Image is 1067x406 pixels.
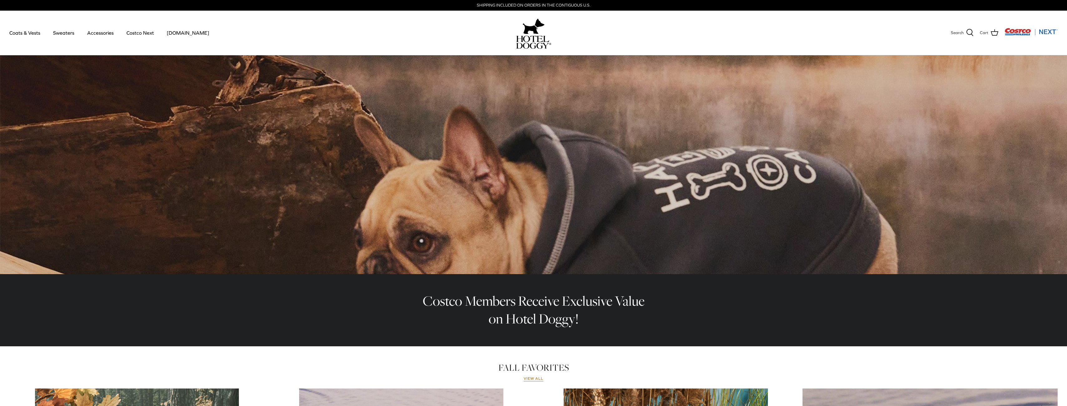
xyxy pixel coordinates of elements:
[1005,28,1058,36] img: Costco Next
[4,22,46,43] a: Coats & Vests
[498,361,569,374] a: FALL FAVORITES
[1005,32,1058,37] a: Visit Costco Next
[82,22,119,43] a: Accessories
[951,29,974,37] a: Search
[418,292,649,328] h2: Costco Members Receive Exclusive Value on Hotel Doggy!
[121,22,160,43] a: Costco Next
[980,29,998,37] a: Cart
[524,376,544,381] a: View all
[516,17,551,49] a: hoteldoggy.com hoteldoggycom
[980,30,988,36] span: Cart
[47,22,80,43] a: Sweaters
[161,22,215,43] a: [DOMAIN_NAME]
[951,30,964,36] span: Search
[523,17,545,36] img: hoteldoggy.com
[516,36,551,49] img: hoteldoggycom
